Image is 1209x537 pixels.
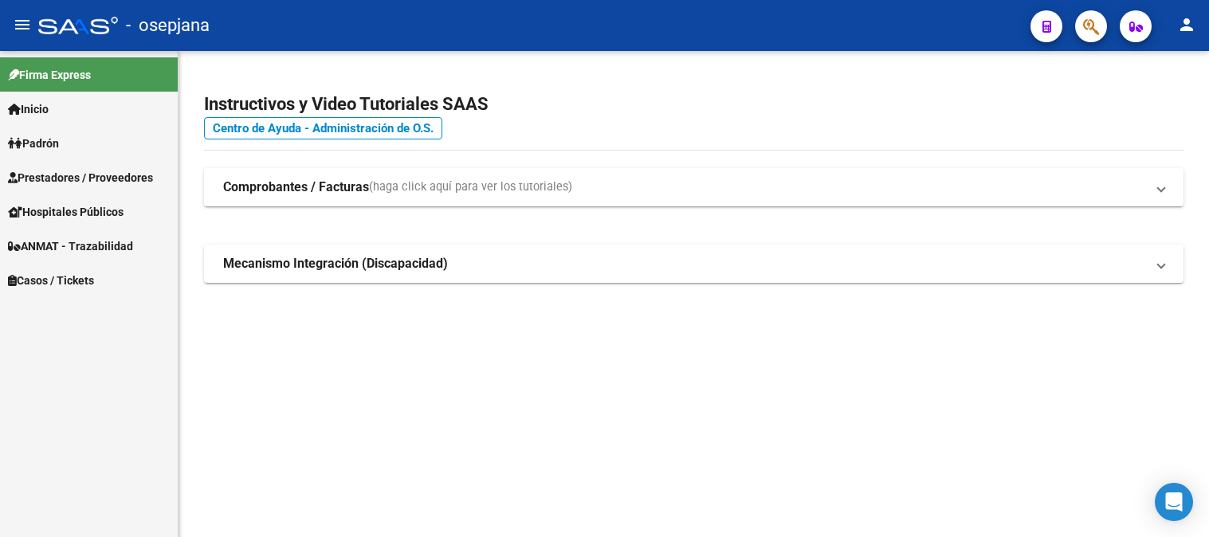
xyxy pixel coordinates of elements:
mat-expansion-panel-header: Mecanismo Integración (Discapacidad) [204,245,1183,283]
mat-icon: person [1177,15,1196,34]
div: Open Intercom Messenger [1155,483,1193,521]
mat-expansion-panel-header: Comprobantes / Facturas(haga click aquí para ver los tutoriales) [204,168,1183,206]
span: - osepjana [126,8,210,43]
h2: Instructivos y Video Tutoriales SAAS [204,89,1183,120]
a: Centro de Ayuda - Administración de O.S. [204,117,442,139]
span: Padrón [8,135,59,152]
span: ANMAT - Trazabilidad [8,237,133,255]
span: Hospitales Públicos [8,203,124,221]
span: Firma Express [8,66,91,84]
strong: Comprobantes / Facturas [223,178,369,196]
span: Prestadores / Proveedores [8,169,153,186]
span: Inicio [8,100,49,118]
mat-icon: menu [13,15,32,34]
strong: Mecanismo Integración (Discapacidad) [223,255,448,272]
span: (haga click aquí para ver los tutoriales) [369,178,572,196]
span: Casos / Tickets [8,272,94,289]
